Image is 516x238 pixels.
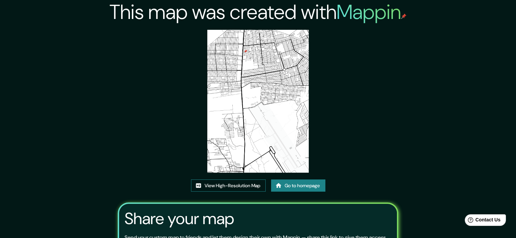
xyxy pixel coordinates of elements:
[271,179,325,192] a: Go to homepage
[401,14,406,19] img: mappin-pin
[207,30,308,173] img: created-map
[191,179,266,192] a: View High-Resolution Map
[125,209,234,228] h3: Share your map
[456,212,509,231] iframe: Help widget launcher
